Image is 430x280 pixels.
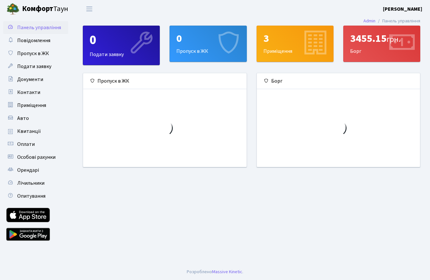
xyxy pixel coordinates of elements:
a: Контакти [3,86,68,99]
span: Авто [17,115,29,122]
b: [PERSON_NAME] [383,6,422,13]
a: 3Приміщення [257,26,334,62]
a: Квитанції [3,125,68,138]
span: Квитанції [17,128,41,135]
div: 0 [90,32,153,48]
span: Лічильники [17,180,44,187]
a: Подати заявку [3,60,68,73]
span: Приміщення [17,102,46,109]
span: грн. [386,34,400,45]
span: Орендарі [17,167,39,174]
div: Пропуск в ЖК [83,73,247,89]
a: [PERSON_NAME] [383,5,422,13]
a: Опитування [3,190,68,203]
nav: breadcrumb [354,14,430,28]
a: 0Пропуск в ЖК [170,26,247,62]
a: Оплати [3,138,68,151]
div: Пропуск в ЖК [170,26,246,62]
span: Пропуск в ЖК [17,50,49,57]
div: 0 [176,32,240,45]
div: Приміщення [257,26,333,62]
a: Авто [3,112,68,125]
span: Оплати [17,141,35,148]
a: Admin [363,17,375,24]
button: Переключити навігацію [81,4,97,14]
b: Комфорт [22,4,53,14]
span: Особові рахунки [17,154,56,161]
div: 3455.15 [350,32,413,45]
span: Таун [22,4,68,15]
a: Орендарі [3,164,68,177]
div: Борг [257,73,420,89]
a: Massive Kinetic [212,268,242,275]
div: Борг [344,26,420,62]
span: Подати заявку [17,63,51,70]
span: Повідомлення [17,37,50,44]
a: Повідомлення [3,34,68,47]
li: Панель управління [375,17,420,25]
span: Документи [17,76,43,83]
a: Особові рахунки [3,151,68,164]
div: 3 [263,32,327,45]
a: Приміщення [3,99,68,112]
div: Розроблено . [187,268,243,275]
a: Панель управління [3,21,68,34]
div: Подати заявку [83,26,159,65]
span: Панель управління [17,24,61,31]
a: Пропуск в ЖК [3,47,68,60]
img: logo.png [6,3,19,16]
a: 0Подати заявку [83,26,160,65]
a: Документи [3,73,68,86]
a: Лічильники [3,177,68,190]
span: Контакти [17,89,40,96]
span: Опитування [17,192,45,200]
